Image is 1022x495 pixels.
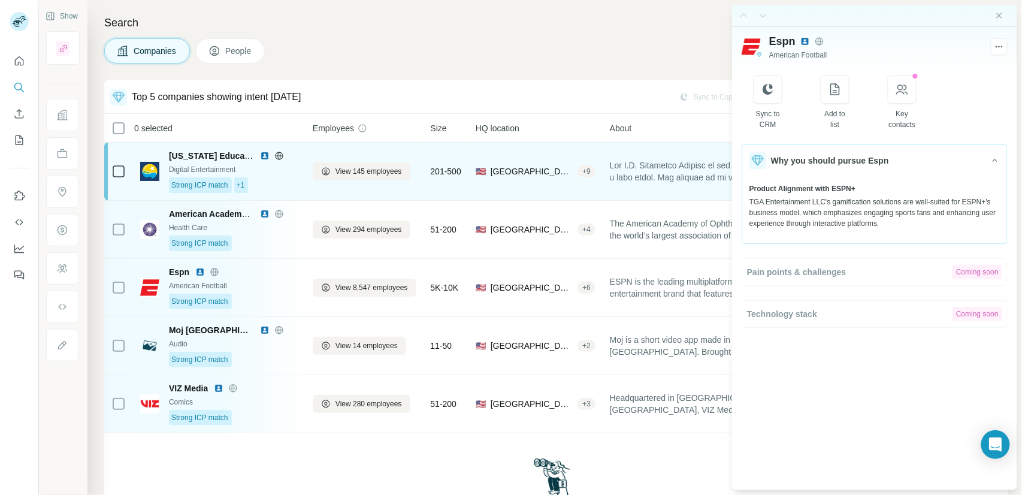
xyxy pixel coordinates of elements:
div: + 9 [577,166,595,177]
span: Moj [GEOGRAPHIC_DATA] [169,324,254,336]
img: Logo of Moj India [140,336,159,355]
span: 0 selected [134,122,173,134]
button: View 8,547 employees [313,279,416,297]
div: + 6 [577,282,595,293]
div: Comics [169,397,298,408]
span: 🇺🇸 [476,224,486,236]
span: [GEOGRAPHIC_DATA], [US_STATE] [491,282,573,294]
span: Headquartered in [GEOGRAPHIC_DATA], [GEOGRAPHIC_DATA], VIZ Media, LLC (VIZ Media) is one of the m... [610,392,787,416]
span: +1 [237,180,245,191]
span: 🇺🇸 [476,282,486,294]
span: Espn [169,266,189,278]
span: Pain points & challenges [747,266,846,278]
div: Audio [169,339,298,349]
div: Coming soon [953,265,1002,279]
span: View 14 employees [335,340,398,351]
span: Employees [313,122,354,134]
span: 201-500 [431,165,461,177]
div: + 3 [577,399,595,409]
span: Size [431,122,447,134]
span: Why you should pursue Espn [771,155,889,167]
button: Enrich CSV [10,103,29,125]
button: Quick start [10,50,29,72]
span: 11-50 [431,340,452,352]
button: Dashboard [10,238,29,259]
img: Logo of American Academy of Ophthalmology (AAO) [140,220,159,239]
span: [GEOGRAPHIC_DATA], [US_STATE] [491,224,573,236]
span: [GEOGRAPHIC_DATA], [US_STATE] [491,165,573,177]
span: Espn [769,33,796,50]
div: Health Care [169,222,298,233]
div: American Football [169,280,298,291]
span: Technology stack [747,308,817,320]
img: LinkedIn logo [195,267,205,277]
span: HQ location [476,122,519,134]
img: LinkedIn avatar [800,37,810,46]
span: View 280 employees [335,399,402,409]
span: [GEOGRAPHIC_DATA], [US_STATE] [491,398,573,410]
button: Feedback [10,264,29,286]
button: Why you should pursue Espn [742,145,1007,176]
img: LinkedIn logo [214,384,223,393]
span: Strong ICP match [171,296,228,307]
span: Product Alignment with ESPN+ [749,183,855,194]
span: Moj is a short video app made in [GEOGRAPHIC_DATA]. Brought to you by ShareChat. Moj is a hot new... [610,334,787,358]
button: Search [10,77,29,98]
div: Top 5 companies showing intent [DATE] [132,90,301,104]
span: Strong ICP match [171,354,228,365]
img: LinkedIn logo [260,151,270,161]
div: American Football [769,50,982,61]
span: View 145 employees [335,166,402,177]
h4: Search [104,14,1008,31]
button: View 145 employees [313,162,410,180]
button: My lists [10,129,29,151]
button: View 294 employees [313,221,410,239]
div: TGA Entertainment LLC's gamification solutions are well-suited for ESPN+'s business model, which ... [749,197,1000,229]
div: + 2 [577,340,595,351]
div: Sync to CRM [754,108,782,130]
span: The American Academy of Ophthalmology is the world’s largest association of eye physicians and su... [610,218,787,242]
img: LinkedIn logo [260,209,270,219]
span: View 8,547 employees [335,282,408,293]
img: LinkedIn logo [260,325,270,335]
button: Use Surfe API [10,212,29,233]
button: Use Surfe on LinkedIn [10,185,29,207]
div: Key contacts [888,108,917,130]
span: Lor I.D. Sitametco Adipisc el sed doeiu tem inc u labo etdol. Mag aliquae ad mi venia qui nostr e... [610,159,787,183]
img: Logo of Espn [742,37,761,56]
span: 🇺🇸 [476,398,486,410]
span: Strong ICP match [171,412,228,423]
div: Coming soon [953,307,1002,321]
span: [US_STATE] Education Lottery [169,151,291,161]
span: 🇺🇸 [476,340,486,352]
img: Logo of Espn [140,278,159,297]
span: 5K-10K [431,282,459,294]
img: Logo of VIZ Media [140,394,159,413]
span: ESPN is the leading multiplatform sports entertainment brand that features seven U.S. television ... [610,276,787,300]
span: VIZ Media [169,382,208,394]
img: Logo of North Carolina Education Lottery [140,162,159,181]
span: People [225,45,253,57]
span: 🇺🇸 [476,165,486,177]
span: [GEOGRAPHIC_DATA], [US_STATE] [491,340,573,352]
button: Close side panel [994,11,1004,20]
button: View 280 employees [313,395,410,413]
div: + 4 [577,224,595,235]
button: Pain points & challengesComing soon [742,259,1007,285]
span: 51-200 [431,224,457,236]
span: American Academy of Ophthalmology (AAO) [169,209,347,219]
span: View 294 employees [335,224,402,235]
div: Add to list [821,108,849,130]
span: Companies [134,45,177,57]
div: Digital Entertainment [169,164,298,175]
button: View 14 employees [313,337,406,355]
button: Show [37,7,86,25]
div: Open Intercom Messenger [981,430,1010,459]
button: Technology stackComing soon [742,301,1007,327]
span: 51-200 [431,398,457,410]
span: Strong ICP match [171,180,228,191]
span: About [610,122,632,134]
span: Strong ICP match [171,238,228,249]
